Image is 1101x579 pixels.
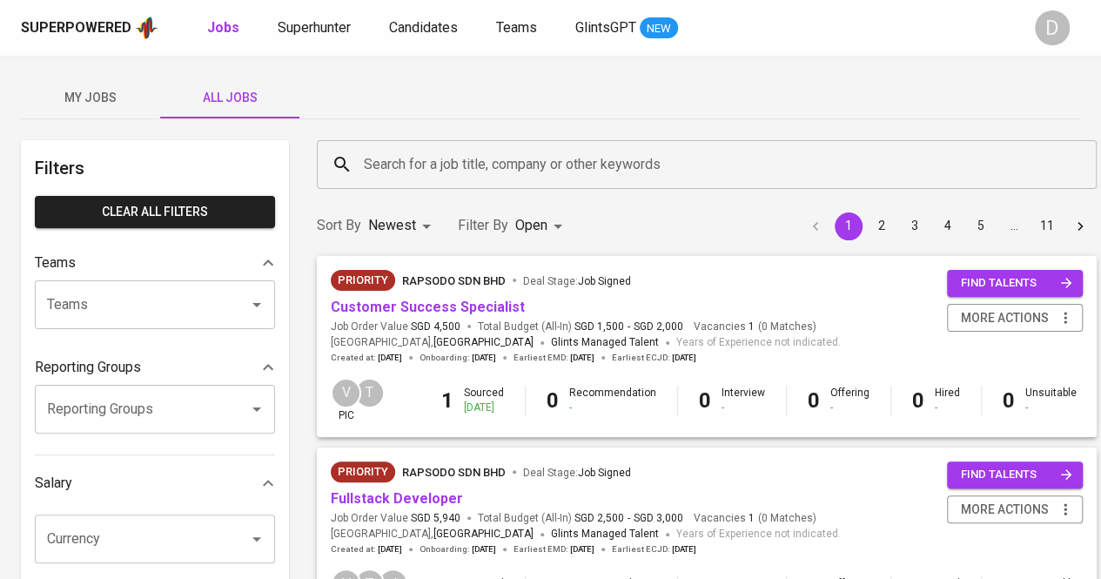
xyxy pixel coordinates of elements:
[368,215,416,236] p: Newest
[1035,10,1070,45] div: D
[694,320,816,334] span: Vacancies ( 0 Matches )
[1000,217,1028,234] div: …
[570,352,594,364] span: [DATE]
[21,18,131,38] div: Superpowered
[245,397,269,421] button: Open
[935,386,960,415] div: Hired
[578,275,631,287] span: Job Signed
[331,511,460,526] span: Job Order Value
[35,357,141,378] p: Reporting Groups
[368,210,437,242] div: Newest
[830,386,869,415] div: Offering
[935,401,960,415] div: -
[207,17,243,39] a: Jobs
[331,463,395,481] span: Priority
[634,511,683,526] span: SGD 3,000
[672,543,696,555] span: [DATE]
[612,543,696,555] span: Earliest ECJD :
[912,388,924,413] b: 0
[207,19,239,36] b: Jobs
[551,336,659,348] span: Glints Managed Talent
[331,299,525,315] a: Customer Success Specialist
[331,543,402,555] span: Created at :
[799,212,1097,240] nav: pagination navigation
[961,499,1049,521] span: more actions
[331,461,395,482] div: New Job received from Demand Team
[1025,401,1077,415] div: -
[458,215,508,236] p: Filter By
[35,252,76,273] p: Teams
[934,212,962,240] button: Go to page 4
[478,511,683,526] span: Total Budget (All-In)
[331,270,395,291] div: New Job received from Demand Team
[433,334,534,352] span: [GEOGRAPHIC_DATA]
[389,19,458,36] span: Candidates
[868,212,896,240] button: Go to page 2
[331,272,395,289] span: Priority
[628,320,630,334] span: -
[835,212,863,240] button: page 1
[21,15,158,41] a: Superpoweredapp logo
[354,378,385,408] div: T
[278,19,351,36] span: Superhunter
[389,17,461,39] a: Candidates
[515,217,547,233] span: Open
[808,388,820,413] b: 0
[402,274,506,287] span: Rapsodo Sdn Bhd
[901,212,929,240] button: Go to page 3
[961,465,1072,485] span: find talents
[628,511,630,526] span: -
[574,511,624,526] span: SGD 2,500
[672,352,696,364] span: [DATE]
[746,511,755,526] span: 1
[49,201,261,223] span: Clear All filters
[331,320,460,334] span: Job Order Value
[35,246,275,280] div: Teams
[331,526,534,543] span: [GEOGRAPHIC_DATA] ,
[947,304,1083,333] button: more actions
[947,461,1083,488] button: find talents
[433,526,534,543] span: [GEOGRAPHIC_DATA]
[35,154,275,182] h6: Filters
[578,467,631,479] span: Job Signed
[634,320,683,334] span: SGD 2,000
[35,350,275,385] div: Reporting Groups
[694,511,816,526] span: Vacancies ( 0 Matches )
[35,196,275,228] button: Clear All filters
[746,320,755,334] span: 1
[1003,388,1015,413] b: 0
[676,526,841,543] span: Years of Experience not indicated.
[420,352,496,364] span: Onboarding :
[135,15,158,41] img: app logo
[551,528,659,540] span: Glints Managed Talent
[441,388,453,413] b: 1
[523,467,631,479] span: Deal Stage :
[612,352,696,364] span: Earliest ECJD :
[31,87,150,109] span: My Jobs
[411,320,460,334] span: SGD 4,500
[245,293,269,317] button: Open
[967,212,995,240] button: Go to page 5
[722,386,765,415] div: Interview
[947,495,1083,524] button: more actions
[514,543,594,555] span: Earliest EMD :
[570,543,594,555] span: [DATE]
[961,273,1072,293] span: find talents
[514,352,594,364] span: Earliest EMD :
[569,401,656,415] div: -
[830,401,869,415] div: -
[575,17,678,39] a: GlintsGPT NEW
[496,17,540,39] a: Teams
[317,215,361,236] p: Sort By
[1025,386,1077,415] div: Unsuitable
[722,401,765,415] div: -
[245,527,269,551] button: Open
[35,473,72,494] p: Salary
[575,19,636,36] span: GlintsGPT
[402,466,506,479] span: Rapsodo Sdn Bhd
[496,19,537,36] span: Teams
[331,334,534,352] span: [GEOGRAPHIC_DATA] ,
[35,466,275,501] div: Salary
[547,388,559,413] b: 0
[523,275,631,287] span: Deal Stage :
